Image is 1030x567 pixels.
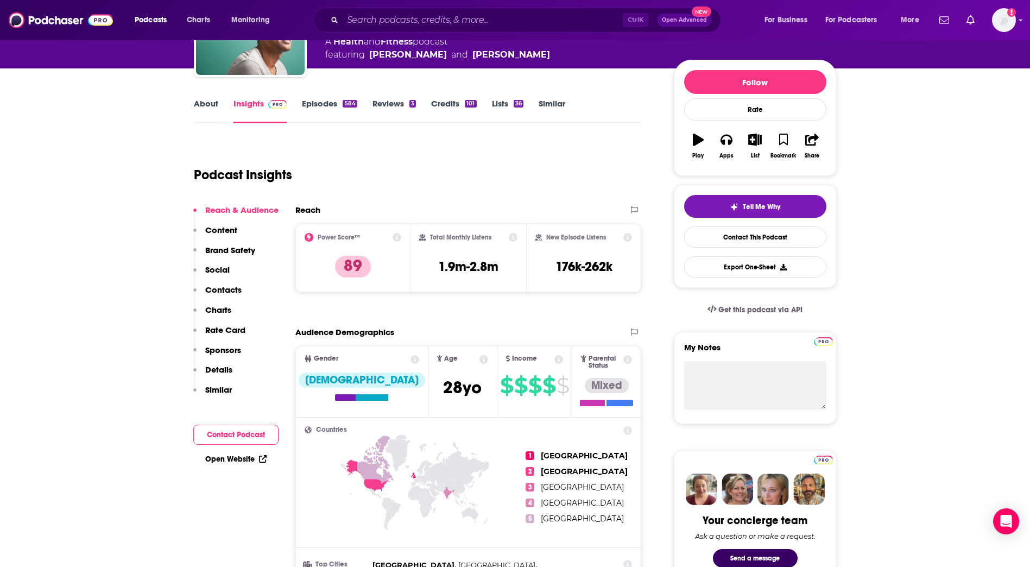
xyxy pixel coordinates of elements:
span: [GEOGRAPHIC_DATA] [541,451,628,461]
div: 584 [343,100,357,108]
span: Countries [316,426,347,433]
span: New [692,7,711,17]
span: Age [444,355,458,362]
a: Show notifications dropdown [962,11,979,29]
span: featuring [325,48,550,61]
svg: Add a profile image [1007,8,1016,17]
button: open menu [757,11,821,29]
button: Reach & Audience [193,205,279,225]
img: Podchaser - Follow, Share and Rate Podcasts [9,10,113,30]
span: $ [557,377,569,394]
button: Details [193,364,232,385]
a: Get this podcast via API [699,297,812,323]
button: List [741,127,769,166]
h2: Power Score™ [318,234,360,241]
span: 3 [526,483,534,492]
img: User Profile [992,8,1016,32]
div: Rate [684,98,826,121]
p: Details [205,364,232,375]
button: Content [193,225,237,245]
button: Charts [193,305,231,325]
img: Jon Profile [793,474,825,505]
button: Contact Podcast [193,425,279,445]
a: Episodes584 [302,98,357,123]
span: $ [542,377,555,394]
span: [GEOGRAPHIC_DATA] [541,467,628,476]
button: Similar [193,385,232,405]
a: InsightsPodchaser Pro [233,98,287,123]
input: Search podcasts, credits, & more... [343,11,623,29]
span: $ [528,377,541,394]
a: Lists36 [492,98,523,123]
div: Play [692,153,704,159]
span: Open Advanced [662,17,707,23]
p: Brand Safety [205,245,255,255]
a: Charts [180,11,217,29]
p: Content [205,225,237,235]
a: About [194,98,218,123]
img: Barbara Profile [722,474,753,505]
button: open menu [818,11,893,29]
button: Share [798,127,826,166]
div: Your concierge team [703,514,807,527]
img: Podchaser Pro [814,456,833,464]
span: For Podcasters [825,12,877,28]
h1: Podcast Insights [194,167,292,183]
div: 101 [465,100,476,108]
span: 5 [526,514,534,523]
span: $ [514,377,527,394]
h2: New Episode Listens [546,234,606,241]
button: Apps [712,127,741,166]
a: Pro website [814,336,833,346]
span: $ [500,377,513,394]
button: open menu [224,11,284,29]
span: [GEOGRAPHIC_DATA] [541,514,624,524]
button: tell me why sparkleTell Me Why [684,195,826,218]
p: 89 [335,256,371,278]
img: tell me why sparkle [730,203,738,211]
div: Mixed [585,378,629,393]
span: Logged in as Maria.Tullin [992,8,1016,32]
a: Contact This Podcast [684,226,826,248]
div: List [751,153,760,159]
button: Export One-Sheet [684,256,826,278]
p: Similar [205,385,232,395]
span: 28 yo [443,377,482,398]
span: Tell Me Why [743,203,780,211]
button: Sponsors [193,345,241,365]
p: Charts [205,305,231,315]
button: Brand Safety [193,245,255,265]
p: Social [205,264,230,275]
p: Sponsors [205,345,241,355]
h3: 176k-262k [555,259,612,275]
span: 2 [526,467,534,476]
span: and [364,36,381,47]
span: Ctrl K [623,13,648,27]
div: [PERSON_NAME] [369,48,447,61]
span: [GEOGRAPHIC_DATA] [541,482,624,492]
img: Sydney Profile [686,474,717,505]
div: A podcast [325,35,550,61]
a: Reviews3 [372,98,416,123]
span: Parental Status [589,355,622,369]
button: open menu [893,11,933,29]
div: Open Intercom Messenger [993,508,1019,534]
div: Bookmark [770,153,796,159]
span: 4 [526,499,534,507]
button: open menu [127,11,181,29]
span: Podcasts [135,12,167,28]
button: Social [193,264,230,285]
button: Rate Card [193,325,245,345]
span: Monitoring [231,12,270,28]
span: [GEOGRAPHIC_DATA] [541,498,624,508]
button: Show profile menu [992,8,1016,32]
div: Share [805,153,819,159]
span: 1 [526,451,534,460]
a: Dr. Rangan Chatterjee [472,48,550,61]
a: Fitness [381,36,413,47]
span: For Business [764,12,807,28]
div: [DEMOGRAPHIC_DATA] [299,373,425,388]
span: and [451,48,468,61]
button: Bookmark [769,127,798,166]
img: Jules Profile [757,474,789,505]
